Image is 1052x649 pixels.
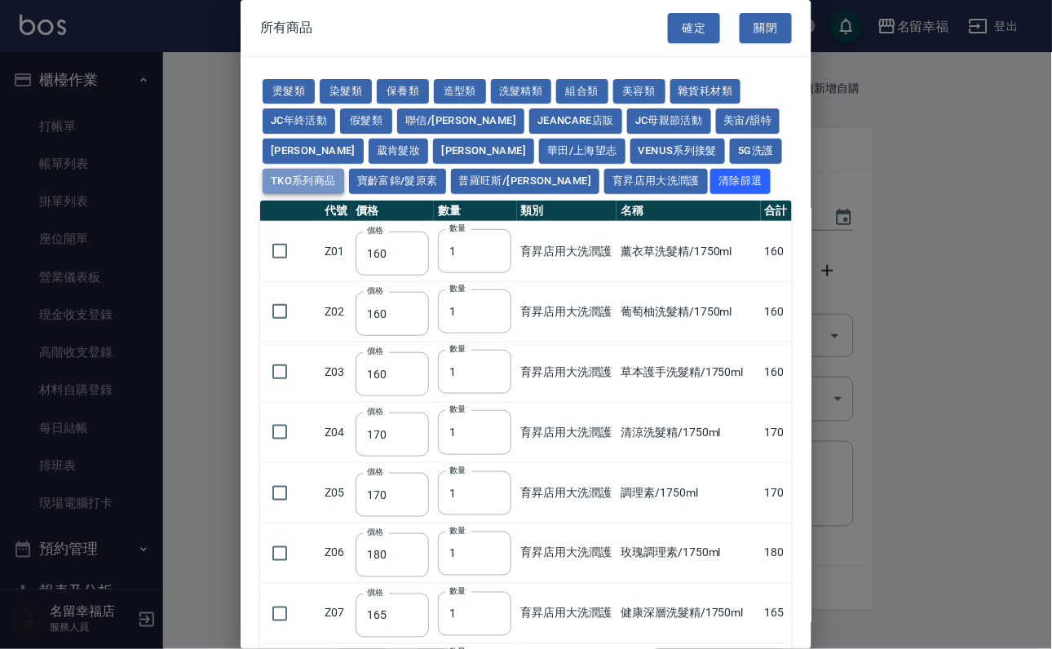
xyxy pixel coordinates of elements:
[517,402,617,462] td: 育昇店用大洗潤護
[449,585,466,597] label: 數量
[761,584,792,644] td: 165
[604,169,708,194] button: 育昇店用大洗潤護
[539,139,625,164] button: 華田/上海望志
[740,13,792,43] button: 關閉
[761,342,792,402] td: 160
[730,139,782,164] button: 5G洗護
[367,586,384,598] label: 價格
[367,466,384,478] label: 價格
[716,108,780,134] button: 美宙/韻特
[517,584,617,644] td: 育昇店用大洗潤護
[263,139,364,164] button: [PERSON_NAME]
[517,463,617,523] td: 育昇店用大洗潤護
[517,342,617,402] td: 育昇店用大洗潤護
[630,139,725,164] button: Venus系列接髮
[613,79,665,104] button: 美容類
[449,403,466,415] label: 數量
[556,79,608,104] button: 組合類
[367,285,384,297] label: 價格
[351,201,434,222] th: 價格
[349,169,446,194] button: 寶齡富錦/髮原素
[449,524,466,536] label: 數量
[617,201,760,222] th: 名稱
[340,108,392,134] button: 假髮類
[367,526,384,538] label: 價格
[320,79,372,104] button: 染髮類
[449,222,466,234] label: 數量
[761,402,792,462] td: 170
[617,281,760,342] td: 葡萄柚洗髮精/1750ml
[367,345,384,357] label: 價格
[434,79,486,104] button: 造型類
[627,108,711,134] button: JC母親節活動
[617,402,760,462] td: 清涼洗髮精/1750ml
[617,523,760,584] td: 玫瑰調理素/1750ml
[529,108,622,134] button: JeanCare店販
[517,281,617,342] td: 育昇店用大洗潤護
[668,13,720,43] button: 確定
[517,523,617,584] td: 育昇店用大洗潤護
[449,464,466,476] label: 數量
[433,139,534,164] button: [PERSON_NAME]
[434,201,516,222] th: 數量
[761,221,792,281] td: 160
[320,201,351,222] th: 代號
[320,342,351,402] td: Z03
[367,405,384,417] label: 價格
[491,79,551,104] button: 洗髮精類
[320,221,351,281] td: Z01
[320,463,351,523] td: Z05
[377,79,429,104] button: 保養類
[761,201,792,222] th: 合計
[449,342,466,355] label: 數量
[397,108,524,134] button: 聯信/[PERSON_NAME]
[761,463,792,523] td: 170
[761,281,792,342] td: 160
[517,201,617,222] th: 類別
[449,282,466,294] label: 數量
[710,169,771,194] button: 清除篩選
[320,402,351,462] td: Z04
[617,221,760,281] td: 薰衣草洗髮精/1750ml
[320,281,351,342] td: Z02
[617,463,760,523] td: 調理素/1750ml
[263,169,344,194] button: TKO系列商品
[320,523,351,584] td: Z06
[369,139,429,164] button: 葳肯髮妝
[320,584,351,644] td: Z07
[451,169,600,194] button: 普羅旺斯/[PERSON_NAME]
[263,79,315,104] button: 燙髮類
[517,221,617,281] td: 育昇店用大洗潤護
[617,584,760,644] td: 健康深層洗髮精/1750ml
[263,108,335,134] button: JC年終活動
[367,224,384,236] label: 價格
[670,79,741,104] button: 雜貨耗材類
[260,20,312,36] span: 所有商品
[761,523,792,584] td: 180
[617,342,760,402] td: 草本護手洗髮精/1750ml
